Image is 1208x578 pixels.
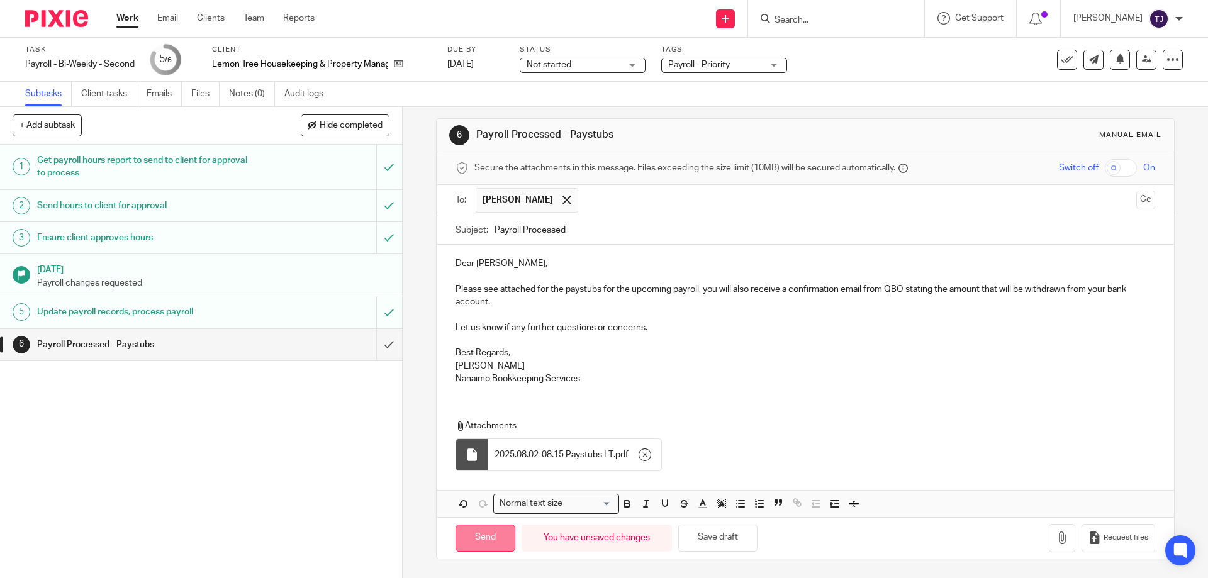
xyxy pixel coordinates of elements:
span: [DATE] [447,60,474,69]
div: 3 [13,229,30,247]
a: Reports [283,12,315,25]
div: 2 [13,197,30,214]
span: Request files [1104,533,1148,543]
a: Work [116,12,138,25]
p: Lemon Tree Housekeeping & Property Management [212,58,388,70]
input: Search [773,15,886,26]
button: Save draft [678,525,758,552]
p: Attachments [456,420,1131,432]
div: 5 [13,303,30,321]
p: Payroll changes requested [37,277,389,289]
div: 6 [13,336,30,353]
label: Subject: [456,224,488,236]
div: 1 [13,158,30,175]
div: You have unsaved changes [522,525,672,552]
label: Tags [661,45,787,55]
button: Request files [1082,524,1155,552]
span: Normal text size [496,497,565,510]
div: . [488,439,661,470]
p: Nanaimo Bookkeeping Services [456,372,1155,385]
label: Task [25,45,135,55]
p: Please see attached for the paystubs for the upcoming payroll, you will also receive a confirmati... [456,283,1155,309]
input: Send [456,525,515,552]
h1: Send hours to client for approval [37,196,255,215]
span: 2025.08.02-08.15 Paystubs LT [495,448,613,461]
a: Subtasks [25,82,72,106]
span: [PERSON_NAME] [483,194,553,206]
a: Team [243,12,264,25]
p: [PERSON_NAME] [456,360,1155,372]
span: On [1143,162,1155,174]
p: Let us know if any further questions or concerns. [456,321,1155,334]
span: Switch off [1059,162,1099,174]
div: 6 [449,125,469,145]
button: + Add subtask [13,114,82,136]
p: Dear [PERSON_NAME], [456,257,1155,270]
h1: [DATE] [37,260,389,276]
label: Status [520,45,646,55]
a: Emails [147,82,182,106]
div: 5 [159,52,172,67]
div: Search for option [493,494,619,513]
a: Files [191,82,220,106]
a: Audit logs [284,82,333,106]
p: [PERSON_NAME] [1073,12,1143,25]
h1: Get payroll hours report to send to client for approval to process [37,151,255,183]
a: Clients [197,12,225,25]
a: Email [157,12,178,25]
div: Payroll - Bi-Weekly - Second [25,58,135,70]
h1: Payroll Processed - Paystubs [37,335,255,354]
span: Hide completed [320,121,383,131]
label: Due by [447,45,504,55]
span: pdf [615,448,629,461]
small: /6 [165,57,172,64]
label: To: [456,194,469,206]
h1: Update payroll records, process payroll [37,303,255,321]
button: Cc [1136,191,1155,209]
input: Search for option [566,497,612,510]
h1: Ensure client approves hours [37,228,255,247]
label: Client [212,45,432,55]
span: Get Support [955,14,1004,23]
img: svg%3E [1149,9,1169,29]
button: Hide completed [301,114,389,136]
span: Payroll - Priority [668,60,730,69]
a: Client tasks [81,82,137,106]
a: Notes (0) [229,82,275,106]
h1: Payroll Processed - Paystubs [476,128,832,142]
span: Secure the attachments in this message. Files exceeding the size limit (10MB) will be secured aut... [474,162,895,174]
span: Not started [527,60,571,69]
div: Manual email [1099,130,1161,140]
p: Best Regards, [456,347,1155,359]
img: Pixie [25,10,88,27]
